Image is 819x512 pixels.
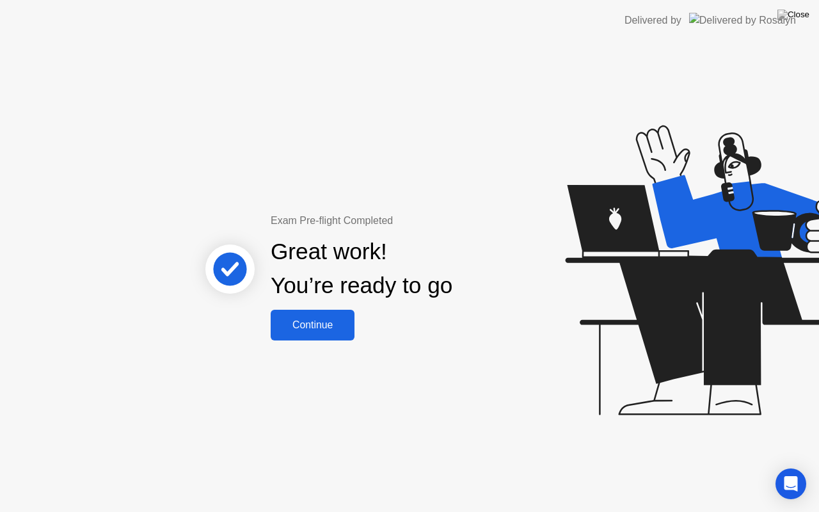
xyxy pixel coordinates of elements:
div: Great work! You’re ready to go [271,235,452,303]
img: Delivered by Rosalyn [689,13,796,28]
div: Exam Pre-flight Completed [271,213,535,228]
button: Continue [271,310,354,340]
div: Continue [274,319,351,331]
img: Close [777,10,809,20]
div: Delivered by [624,13,681,28]
div: Open Intercom Messenger [775,468,806,499]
